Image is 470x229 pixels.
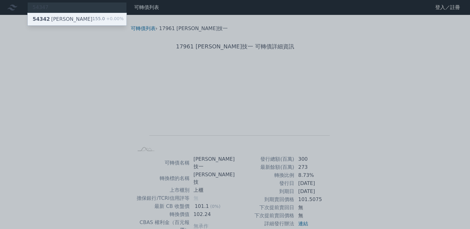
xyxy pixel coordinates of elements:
div: [PERSON_NAME] [33,16,93,23]
a: 54342[PERSON_NAME] 155.0+0.00% [28,13,126,25]
span: 54342 [33,16,50,22]
iframe: Chat Widget [439,199,470,229]
span: +0.00% [105,16,124,21]
div: 聊天小工具 [439,199,470,229]
div: 155.0 [93,16,124,23]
